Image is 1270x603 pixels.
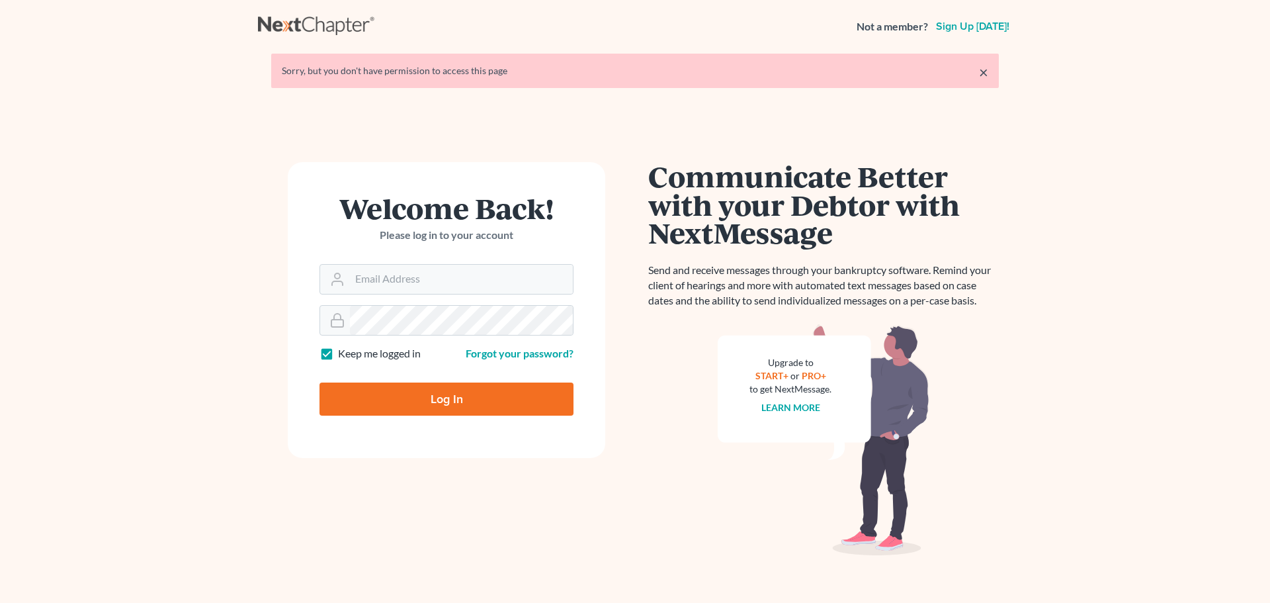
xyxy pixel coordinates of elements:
p: Send and receive messages through your bankruptcy software. Remind your client of hearings and mo... [648,263,999,308]
img: nextmessage_bg-59042aed3d76b12b5cd301f8e5b87938c9018125f34e5fa2b7a6b67550977c72.svg [718,324,929,556]
label: Keep me logged in [338,346,421,361]
a: Sign up [DATE]! [933,21,1012,32]
strong: Not a member? [857,19,928,34]
input: Log In [319,383,573,416]
span: or [790,370,800,381]
a: PRO+ [802,370,826,381]
p: Please log in to your account [319,228,573,243]
a: × [979,64,988,80]
div: Upgrade to [749,356,831,369]
a: Learn more [761,402,820,413]
input: Email Address [350,265,573,294]
a: Forgot your password? [466,347,573,359]
div: to get NextMessage. [749,383,831,396]
a: START+ [755,370,788,381]
h1: Communicate Better with your Debtor with NextMessage [648,162,999,247]
div: Sorry, but you don't have permission to access this page [282,64,988,77]
h1: Welcome Back! [319,194,573,222]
